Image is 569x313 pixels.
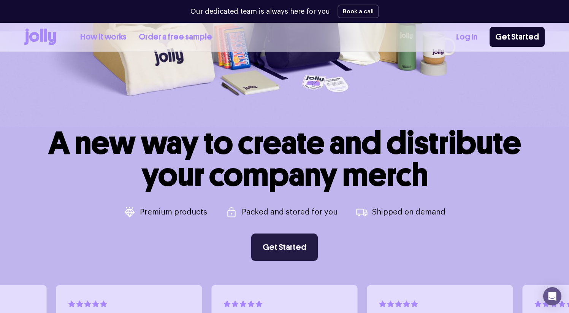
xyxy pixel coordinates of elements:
p: Packed and stored for you [242,208,338,216]
a: Log In [456,31,477,43]
p: Premium products [140,208,207,216]
h1: A new way to create and distribute your company merch [48,127,521,191]
a: Order a free sample [139,31,212,43]
a: How it works [80,31,127,43]
a: Get Started [251,234,318,261]
div: Open Intercom Messenger [543,287,561,305]
p: Shipped on demand [372,208,445,216]
button: Book a call [338,5,379,18]
a: Get Started [490,27,545,47]
p: Our dedicated team is always here for you [190,6,330,17]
